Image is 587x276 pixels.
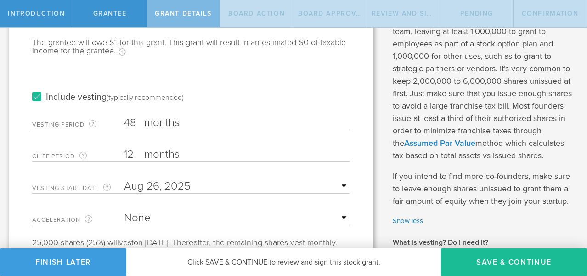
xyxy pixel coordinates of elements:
span: Grant Details [155,10,212,17]
span: Pending [460,10,493,17]
label: months [144,116,236,132]
div: The grantee will owe $1 for this grant. This grant will result in an estimated $0 of taxable inco... [32,38,350,65]
div: 25,000 shares (25%) will on [DATE]. Thereafter, the remaining shares vest monthly. [32,238,350,247]
span: Introduction [8,10,65,17]
div: Click SAVE & CONTINUE to review and sign this stock grant. [126,248,441,276]
p: If you intend to find more co-founders, make sure to leave enough shares unissued to grant them a... [393,170,573,207]
h2: What is vesting? Do I need it? [393,237,573,247]
label: Acceleration [32,214,124,225]
label: Include vesting [32,92,184,102]
p: Most startup founders will issue between 4,000,000 and 8,000,000 shares to the founding team, lea... [393,0,573,162]
span: Grantee [93,10,127,17]
button: Save & Continue [441,248,587,276]
span: Review and Sign [372,10,438,17]
input: Required [124,179,350,193]
div: (typically recommended) [107,93,184,102]
input: Number of months [124,148,350,161]
span: Board Action [228,10,285,17]
span: vest [119,237,134,247]
label: Vesting Start Date [32,183,124,193]
label: Vesting Period [32,119,124,130]
label: Cliff Period [32,151,124,161]
a: Show less [393,216,573,226]
label: months [144,148,236,163]
span: Confirmation [522,10,579,17]
input: Number of months [124,116,350,130]
a: Assumed Par Value [404,138,475,148]
span: Board Approval [298,10,365,17]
